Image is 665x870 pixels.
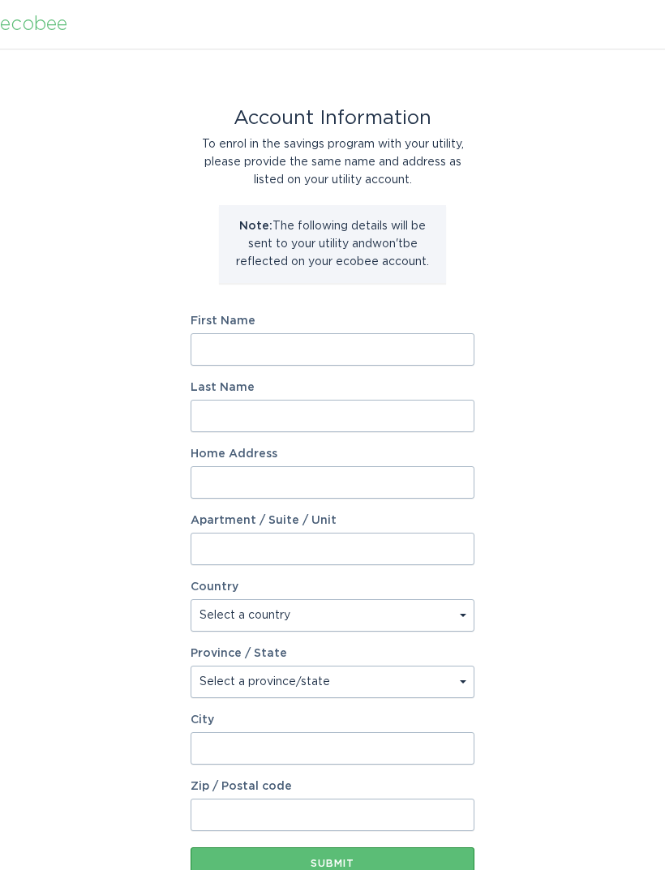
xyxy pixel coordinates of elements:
[191,315,474,327] label: First Name
[191,109,474,127] div: Account Information
[191,448,474,460] label: Home Address
[199,859,466,868] div: Submit
[191,515,474,526] label: Apartment / Suite / Unit
[191,714,474,726] label: City
[191,781,474,792] label: Zip / Postal code
[191,382,474,393] label: Last Name
[191,581,238,593] label: Country
[191,648,287,659] label: Province / State
[239,221,272,232] strong: Note:
[231,217,434,271] p: The following details will be sent to your utility and won't be reflected on your ecobee account.
[191,135,474,189] div: To enrol in the savings program with your utility, please provide the same name and address as li...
